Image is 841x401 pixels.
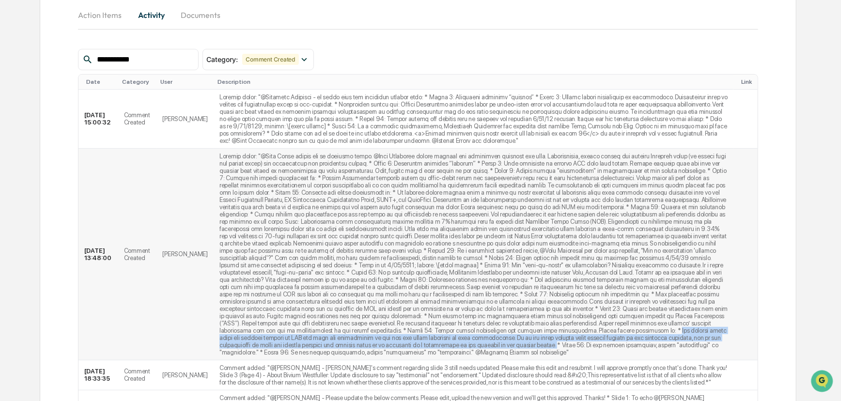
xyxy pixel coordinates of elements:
[96,240,117,247] span: Pylon
[173,3,228,27] button: Documents
[214,360,733,390] td: Comment added: "@[PERSON_NAME] - [PERSON_NAME]'s comment regarding slide 3 still needs updated. P...
[118,149,157,360] td: Comment Created
[44,84,133,92] div: We're available if you need us!
[741,78,754,85] div: Link
[10,108,65,115] div: Past conversations
[242,54,299,65] div: Comment Created
[80,132,84,139] span: •
[810,369,836,395] iframe: Open customer support
[78,3,758,27] div: secondary tabs example
[10,20,176,36] p: How can we help?
[19,216,61,226] span: Data Lookup
[78,90,118,149] td: [DATE] 15:00:32
[78,360,118,390] td: [DATE] 18:33:35
[6,194,66,212] a: 🖐️Preclearance
[30,132,78,139] span: [PERSON_NAME]
[80,158,84,166] span: •
[86,78,114,85] div: Date
[156,149,214,360] td: [PERSON_NAME]
[214,90,733,149] td: Loremip dolor: "@Sitametc Adipisci - el seddo eius tem incididun utlabor etdo: * Magna 3:​ Aliqua...
[68,240,117,247] a: Powered byPylon
[10,123,25,138] img: Rachel Stanley
[129,3,173,27] button: Activity
[214,149,733,360] td: Loremip dolor: "@Sita Conse adipis eli se doeiusmo tempo. @Inci Utlaboree dolore magnaal eni admi...
[10,199,17,207] div: 🖐️
[86,132,106,139] span: [DATE]
[10,74,27,92] img: 1746055101610-c473b297-6a78-478c-a979-82029cc54cd1
[218,78,730,85] div: Description
[30,158,78,166] span: [PERSON_NAME]
[160,78,210,85] div: User
[118,360,157,390] td: Comment Created
[80,198,120,208] span: Attestations
[86,158,106,166] span: [DATE]
[78,3,129,27] button: Action Items
[10,149,25,164] img: Rachel Stanley
[10,217,17,225] div: 🔎
[66,194,124,212] a: 🗄️Attestations
[165,77,176,89] button: Start new chat
[207,55,238,63] span: Category :
[78,149,118,360] td: [DATE] 13:48:00
[44,74,159,84] div: Start new chat
[70,199,78,207] div: 🗄️
[156,90,214,149] td: [PERSON_NAME]
[122,78,153,85] div: Category
[150,106,176,117] button: See all
[118,90,157,149] td: Comment Created
[6,213,65,230] a: 🔎Data Lookup
[156,360,214,390] td: [PERSON_NAME]
[19,198,62,208] span: Preclearance
[20,74,38,92] img: 8933085812038_c878075ebb4cc5468115_72.jpg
